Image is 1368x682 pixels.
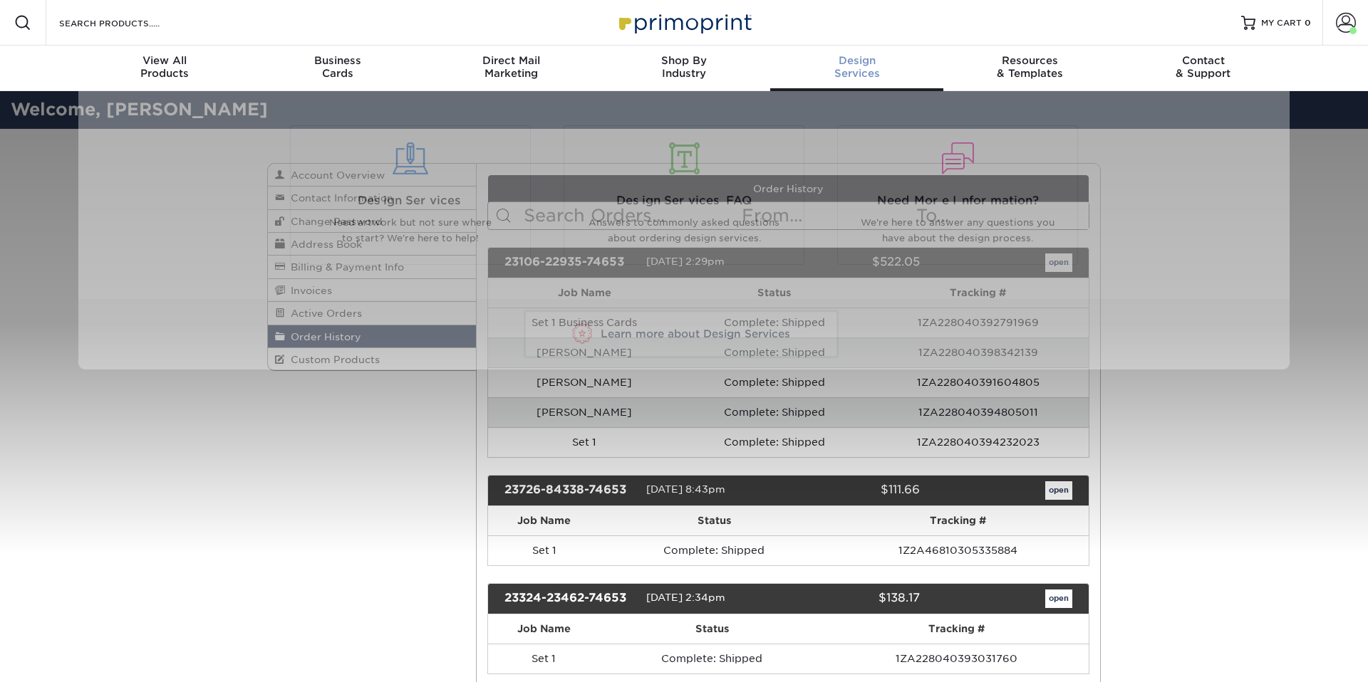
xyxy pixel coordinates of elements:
span: Design Services FAQ [575,192,793,209]
div: Services [770,54,943,80]
span: Business [252,54,425,67]
span: Resources [943,54,1116,67]
a: Design Services Need artwork but not sure where to start? We're here to help! [284,125,537,265]
div: Industry [598,54,771,80]
span: Contact [1116,54,1290,67]
td: Set 1 [488,644,600,673]
a: Resources& Templates [943,46,1116,91]
a: open [1045,589,1072,608]
a: Design Services FAQ Answers to commonly asked questions about ordering design services. [558,125,810,265]
img: Primoprint [613,7,755,38]
div: & Support [1116,54,1290,80]
a: Contact& Support [1116,46,1290,91]
span: Direct Mail [425,54,598,67]
th: Tracking # [824,614,1089,644]
p: Answers to commonly asked questions about ordering design services. [575,215,793,247]
div: 23324-23462-74653 [494,589,646,608]
span: Learn more about Design Services [601,327,790,340]
th: Status [600,614,824,644]
div: $138.17 [777,589,930,608]
div: Cards [252,54,425,80]
span: Design [770,54,943,67]
a: DesignServices [770,46,943,91]
div: Marketing [425,54,598,80]
span: Shop By [598,54,771,67]
a: View AllProducts [78,46,252,91]
a: Learn more about Design Services [524,310,839,358]
th: Job Name [488,614,600,644]
span: Design Services [301,192,519,209]
td: Complete: Shipped [600,644,824,673]
input: SEARCH PRODUCTS..... [58,14,197,31]
p: We're here to answer any questions you have about the design process. [849,215,1067,247]
span: Need More Information? [849,192,1067,209]
a: BusinessCards [252,46,425,91]
div: Products [78,54,252,80]
span: View All [78,54,252,67]
span: 0 [1305,18,1311,28]
div: & Templates [943,54,1116,80]
a: Need More Information? We're here to answer any questions you have about the design process. [831,125,1084,265]
span: MY CART [1261,17,1302,29]
p: Need artwork but not sure where to start? We're here to help! [301,215,519,247]
span: [DATE] 2:34pm [646,592,725,603]
a: Direct MailMarketing [425,46,598,91]
a: Shop ByIndustry [598,46,771,91]
td: 1ZA228040393031760 [824,644,1089,673]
